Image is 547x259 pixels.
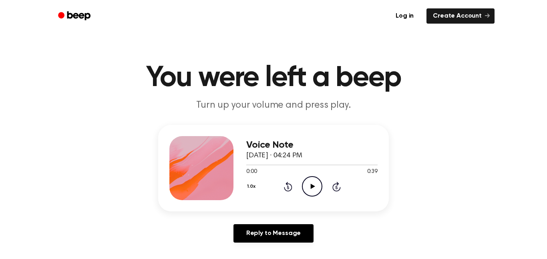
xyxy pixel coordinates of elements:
h1: You were left a beep [68,64,479,92]
span: 0:00 [246,168,257,176]
h3: Voice Note [246,140,378,151]
span: 0:39 [367,168,378,176]
a: Log in [388,7,422,25]
a: Reply to Message [233,224,314,243]
a: Create Account [426,8,495,24]
button: 1.0x [246,180,258,193]
span: [DATE] · 04:24 PM [246,152,302,159]
p: Turn up your volume and press play. [120,99,427,112]
a: Beep [52,8,98,24]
